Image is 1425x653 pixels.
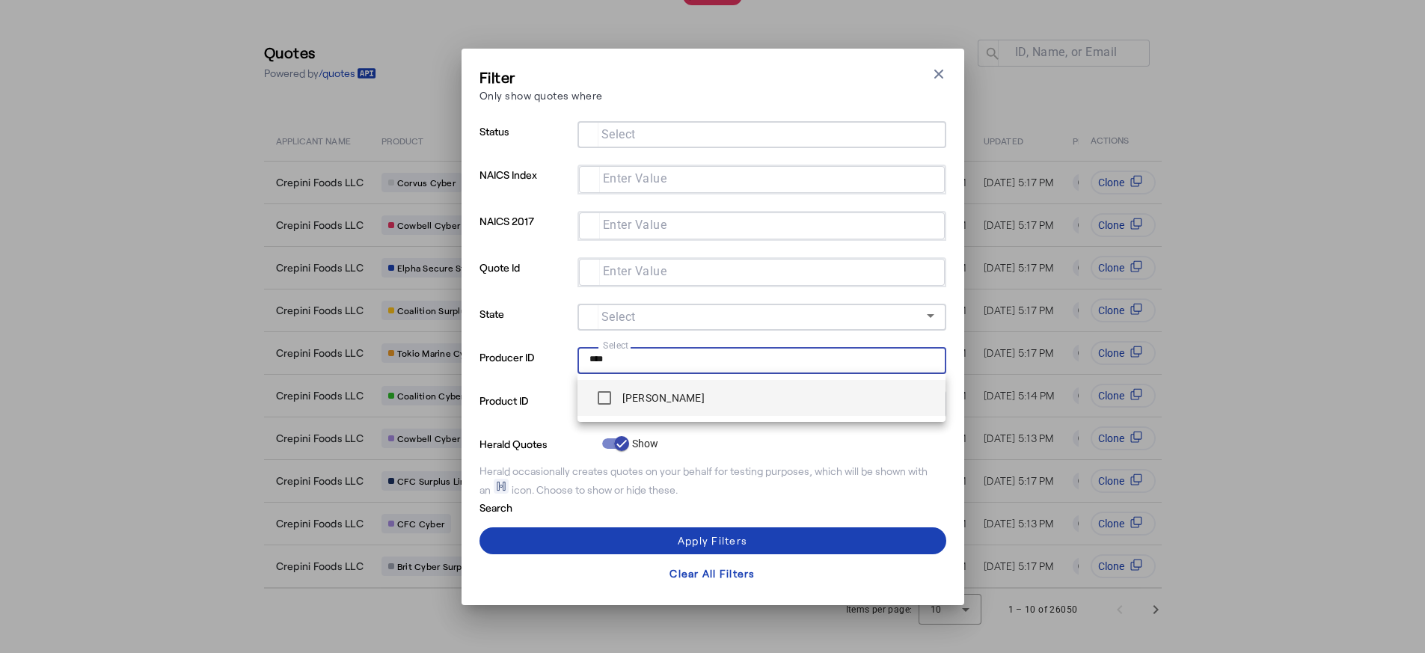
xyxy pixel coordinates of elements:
[591,215,933,233] mat-chip-grid: Selection
[479,121,571,165] p: Status
[479,257,571,304] p: Quote Id
[479,211,571,257] p: NAICS 2017
[479,88,603,103] p: Only show quotes where
[603,263,667,278] mat-label: Enter Value
[603,171,667,185] mat-label: Enter Value
[619,390,705,405] label: [PERSON_NAME]
[479,165,571,211] p: NAICS Index
[479,304,571,347] p: State
[603,340,629,350] mat-label: Select
[669,565,755,581] div: Clear All Filters
[479,67,603,88] h3: Filter
[479,497,596,515] p: Search
[591,262,933,280] mat-chip-grid: Selection
[678,533,747,548] div: Apply Filters
[479,560,946,587] button: Clear All Filters
[479,434,596,452] p: Herald Quotes
[589,124,934,142] mat-chip-grid: Selection
[591,169,933,187] mat-chip-grid: Selection
[479,464,946,497] div: Herald occasionally creates quotes on your behalf for testing purposes, which will be shown with ...
[603,217,667,231] mat-label: Enter Value
[601,309,636,323] mat-label: Select
[479,390,571,434] p: Product ID
[601,126,636,141] mat-label: Select
[589,350,934,368] mat-chip-grid: Selection
[479,347,571,390] p: Producer ID
[479,527,946,554] button: Apply Filters
[629,436,659,451] label: Show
